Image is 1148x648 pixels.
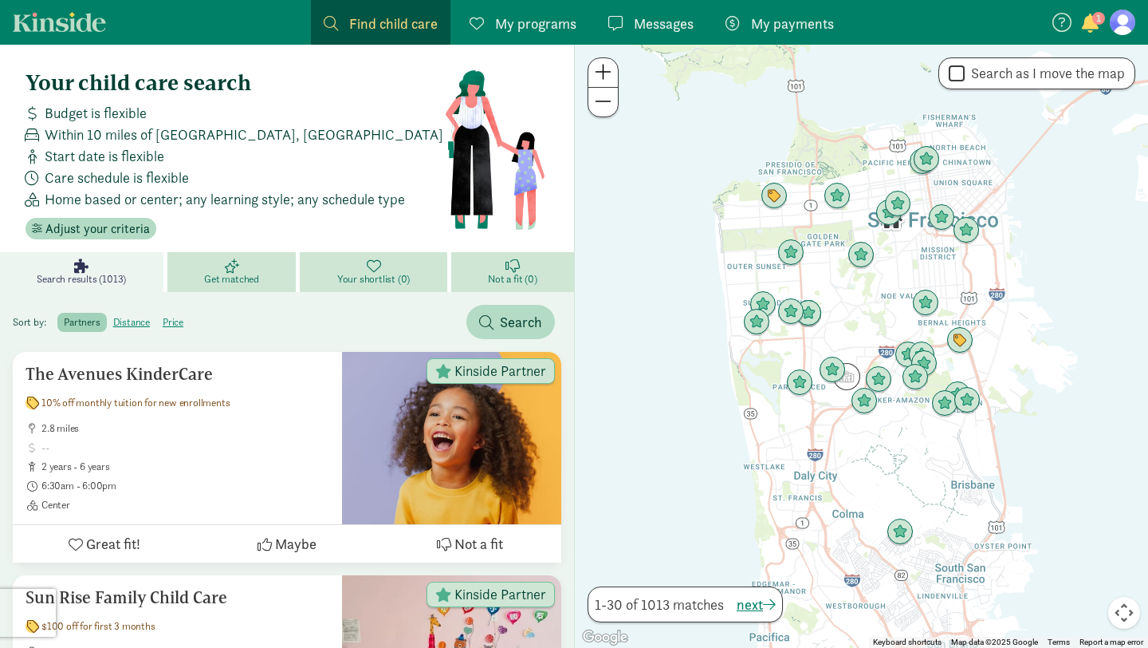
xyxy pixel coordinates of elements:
span: My programs [495,13,576,34]
div: Click to see details [909,148,936,176]
h4: Your child care search [26,70,444,96]
span: Search [500,311,542,333]
button: 1 [1079,14,1102,35]
button: Search [466,305,555,339]
label: Search as I move the map [965,64,1125,83]
span: Within 10 miles of [GEOGRAPHIC_DATA], [GEOGRAPHIC_DATA] [45,124,443,145]
div: Click to see details [777,239,804,267]
span: 10% off monthly tuition for new enrollments [41,397,230,409]
div: Click to see details [743,309,770,336]
button: Not a fit [379,525,561,563]
div: Click to see details [944,381,971,409]
span: Get matched [204,273,259,286]
div: Click to see details [902,364,929,391]
span: 2.8 miles [41,422,329,435]
span: Start date is flexible [45,145,164,167]
label: distance [107,313,156,332]
img: Google [579,627,631,648]
button: Map camera controls [1108,597,1140,629]
div: Click to see details [887,519,914,546]
button: Great fit! [13,525,195,563]
span: Kinside Partner [454,364,546,378]
div: Click to see details [851,388,878,415]
span: Messages [634,13,694,34]
div: Click to see details [928,204,955,231]
div: Click to see details [795,300,822,327]
div: Click to see details [946,327,973,354]
label: price [156,313,190,332]
div: Click to see details [894,342,922,369]
button: Keyboard shortcuts [873,637,942,648]
span: Center [41,499,329,512]
h5: The Avenues KinderCare [26,365,329,384]
div: Click to see details [953,217,980,244]
button: Maybe [195,525,378,563]
span: Great fit! [86,533,140,555]
span: Sort by: [13,315,55,329]
div: Click to see details [847,242,875,269]
div: Click to see details [865,366,892,393]
div: Click to see details [875,200,902,227]
div: Click to see details [786,369,813,397]
a: Report a map error [1079,638,1143,646]
a: Get matched [167,252,301,292]
span: 1-30 of 1013 matches [595,594,724,615]
span: Your shortlist (0) [337,273,410,286]
div: Click to see details [912,290,939,317]
span: Maybe [275,533,316,555]
h5: Sun Rise Family Child Care [26,588,329,607]
div: Click to see details [884,191,911,218]
span: My payments [751,13,834,34]
div: Click to see details [953,387,981,414]
span: Search results (1013) [37,273,126,286]
div: Click to see details [878,207,905,234]
span: 1 [1092,12,1105,25]
a: Kinside [13,12,106,32]
span: Adjust your criteria [45,219,150,239]
span: 2 years - 6 years [41,460,329,473]
span: 6:30am - 6:00pm [41,480,329,492]
span: Home based or center; any learning style; any schedule type [45,188,405,210]
div: Click to see details [913,146,940,173]
span: Kinside Partner [454,587,546,602]
div: Click to see details [819,357,846,384]
a: Not a fit (0) [451,252,574,292]
span: Budget is flexible [45,102,147,124]
button: Adjust your criteria [26,218,156,240]
span: Care schedule is flexible [45,167,189,188]
a: Your shortlist (0) [300,252,450,292]
div: Click to see details [777,298,804,326]
div: Click to see details [824,183,851,210]
div: Click to see details [908,342,935,369]
span: $100 off for first 3 months [41,620,155,633]
label: partners [57,313,106,332]
span: Map data ©2025 Google [951,638,1038,646]
button: next [737,594,776,615]
a: Open this area in Google Maps (opens a new window) [579,627,631,648]
div: Click to see details [761,183,788,210]
span: Not a fit [454,533,503,555]
div: Click to see details [749,291,776,318]
span: Find child care [349,13,438,34]
div: Click to see details [910,350,938,377]
a: Terms (opens in new tab) [1048,638,1070,646]
div: Click to see details [931,390,958,417]
span: Not a fit (0) [488,273,537,286]
div: Click to see details [833,363,860,390]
